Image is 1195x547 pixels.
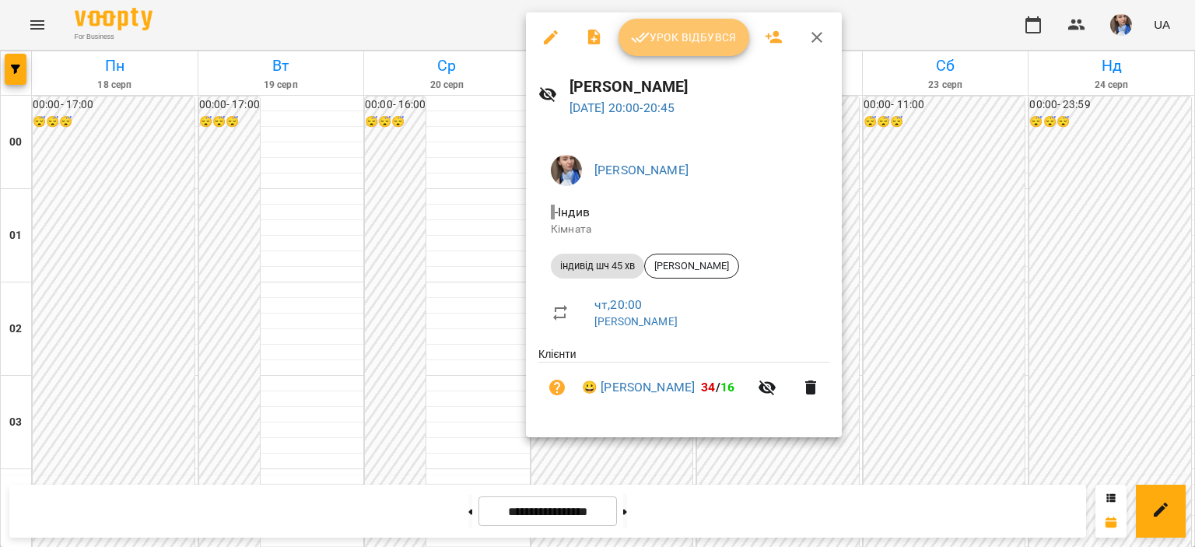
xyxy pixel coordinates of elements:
[701,380,715,394] span: 34
[720,380,734,394] span: 16
[551,259,644,273] span: індивід шч 45 хв
[551,155,582,186] img: 727e98639bf378bfedd43b4b44319584.jpeg
[551,205,593,219] span: - Індив
[551,222,817,237] p: Кімната
[619,19,749,56] button: Урок відбувся
[594,297,642,312] a: чт , 20:00
[631,28,737,47] span: Урок відбувся
[582,378,695,397] a: 😀 [PERSON_NAME]
[644,254,739,279] div: [PERSON_NAME]
[701,380,734,394] b: /
[594,315,678,328] a: [PERSON_NAME]
[645,259,738,273] span: [PERSON_NAME]
[569,75,829,99] h6: [PERSON_NAME]
[538,369,576,406] button: Візит ще не сплачено. Додати оплату?
[594,163,689,177] a: [PERSON_NAME]
[569,100,675,115] a: [DATE] 20:00-20:45
[538,346,829,419] ul: Клієнти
